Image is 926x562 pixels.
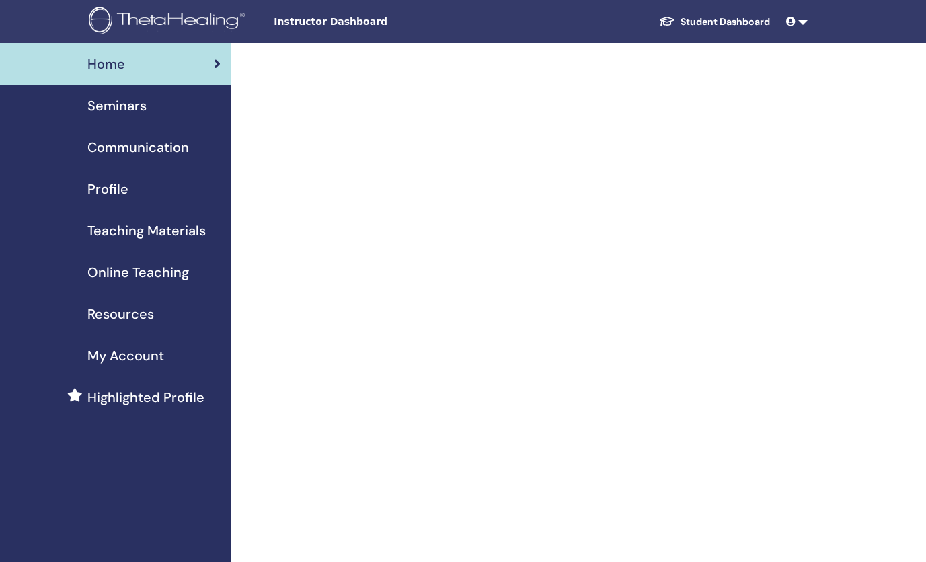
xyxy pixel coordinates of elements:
[87,262,189,282] span: Online Teaching
[87,137,189,157] span: Communication
[87,346,164,366] span: My Account
[89,7,249,37] img: logo.png
[87,95,147,116] span: Seminars
[87,179,128,199] span: Profile
[274,15,475,29] span: Instructor Dashboard
[659,15,675,27] img: graduation-cap-white.svg
[87,54,125,74] span: Home
[87,304,154,324] span: Resources
[87,387,204,407] span: Highlighted Profile
[87,220,206,241] span: Teaching Materials
[648,9,781,34] a: Student Dashboard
